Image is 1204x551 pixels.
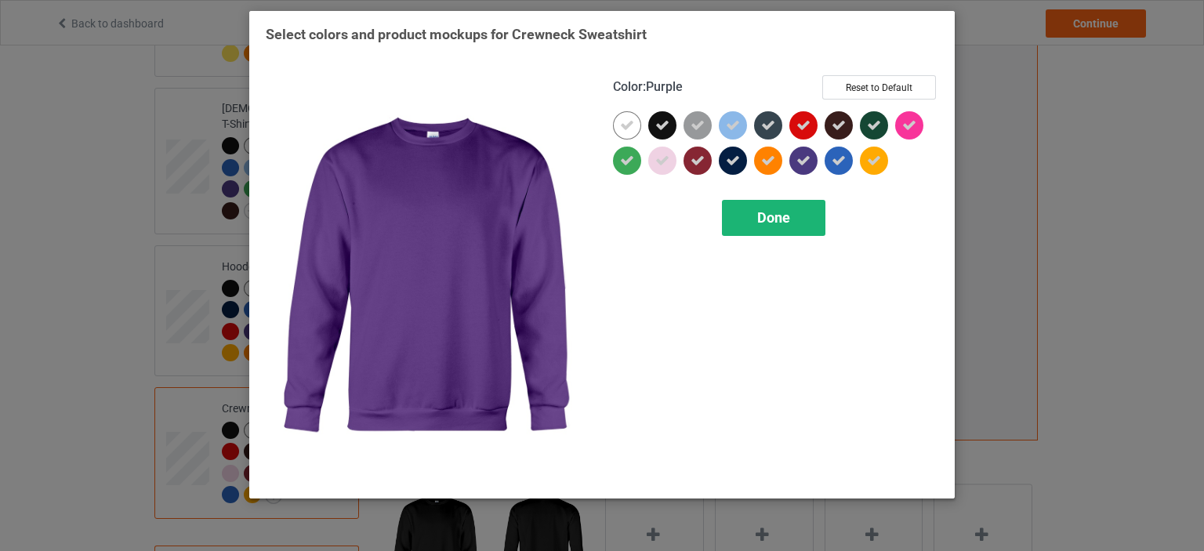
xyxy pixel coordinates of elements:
button: Reset to Default [822,75,936,100]
span: Purple [646,79,683,94]
h4: : [613,79,683,96]
span: Done [757,209,790,226]
span: Select colors and product mockups for Crewneck Sweatshirt [266,26,647,42]
span: Color [613,79,643,94]
img: regular.jpg [266,75,591,482]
